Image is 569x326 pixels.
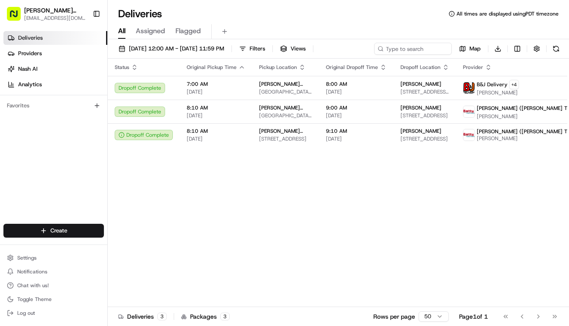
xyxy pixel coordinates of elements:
button: [PERSON_NAME] Markets[EMAIL_ADDRESS][DOMAIN_NAME] [3,3,89,24]
p: Rows per page [373,312,415,321]
input: Type to search [374,43,452,55]
span: All [118,26,125,36]
button: [EMAIL_ADDRESS][DOMAIN_NAME] [24,15,86,22]
span: Settings [17,254,37,261]
a: Deliveries [3,31,107,45]
span: Deliveries [18,34,43,42]
button: [DATE] 12:00 AM - [DATE] 11:59 PM [115,43,228,55]
span: [GEOGRAPHIC_DATA], [STREET_ADDRESS] [259,88,312,95]
button: +4 [509,80,519,89]
button: Chat with us! [3,279,104,292]
span: [DATE] [187,88,245,95]
button: Notifications [3,266,104,278]
button: Views [276,43,310,55]
button: Map [455,43,485,55]
div: Deliveries [118,312,167,321]
span: [GEOGRAPHIC_DATA], [STREET_ADDRESS] [259,112,312,119]
button: Filters [235,43,269,55]
span: All times are displayed using PDT timezone [456,10,559,17]
span: [DATE] [326,135,387,142]
button: Dropoff Complete [115,130,173,140]
span: [STREET_ADDRESS] [400,112,449,119]
a: Nash AI [3,62,107,76]
span: [PERSON_NAME] [400,104,441,111]
span: Status [115,64,129,71]
span: Flagged [175,26,201,36]
span: [PERSON_NAME] [400,81,441,88]
div: 3 [220,313,230,320]
span: Providers [18,50,42,57]
span: 9:10 AM [326,128,387,135]
span: 8:00 AM [326,81,387,88]
span: Provider [463,64,483,71]
img: betty.jpg [463,129,475,141]
div: Favorites [3,99,104,113]
span: [DATE] 12:00 AM - [DATE] 11:59 PM [129,45,224,53]
a: Providers [3,47,107,60]
span: Toggle Theme [17,296,52,303]
span: Create [50,227,67,235]
span: [PERSON_NAME] [477,89,519,96]
button: Refresh [550,43,562,55]
img: betty.jpg [463,106,475,117]
h1: Deliveries [118,7,162,21]
span: Original Dropoff Time [326,64,378,71]
img: profile_bj_cartwheel_2man.png [463,82,475,94]
div: Packages [181,312,230,321]
span: [PERSON_NAME] Markets | Sausalito [259,128,312,135]
button: Create [3,224,104,238]
div: 3 [157,313,167,320]
span: 7:00 AM [187,81,245,88]
span: Assigned [136,26,165,36]
span: Views [291,45,306,53]
span: Dropoff Location [400,64,441,71]
span: [STREET_ADDRESS][PERSON_NAME] [400,88,449,95]
span: [DATE] [326,112,387,119]
button: Settings [3,252,104,264]
button: Log out [3,307,104,319]
span: 8:10 AM [187,104,245,111]
div: Page 1 of 1 [459,312,488,321]
span: [DATE] [187,135,245,142]
span: Analytics [18,81,42,88]
a: Analytics [3,78,107,91]
span: Original Pickup Time [187,64,237,71]
span: 8:10 AM [187,128,245,135]
span: B&J Delivery [477,81,507,88]
span: [PERSON_NAME] Markets | Greenbrae [259,104,312,111]
span: [PERSON_NAME] [400,128,441,135]
span: [STREET_ADDRESS] [259,135,312,142]
span: Notifications [17,268,47,275]
span: Pickup Location [259,64,297,71]
span: Nash AI [18,65,38,73]
span: Filters [250,45,265,53]
span: [DATE] [326,88,387,95]
button: [PERSON_NAME] Markets [24,6,86,15]
span: [PERSON_NAME] Markets | Greenbrae [259,81,312,88]
span: Map [469,45,481,53]
span: [STREET_ADDRESS] [400,135,449,142]
span: [DATE] [187,112,245,119]
button: Toggle Theme [3,293,104,305]
span: Log out [17,310,35,317]
span: Chat with us! [17,282,49,289]
span: 9:00 AM [326,104,387,111]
